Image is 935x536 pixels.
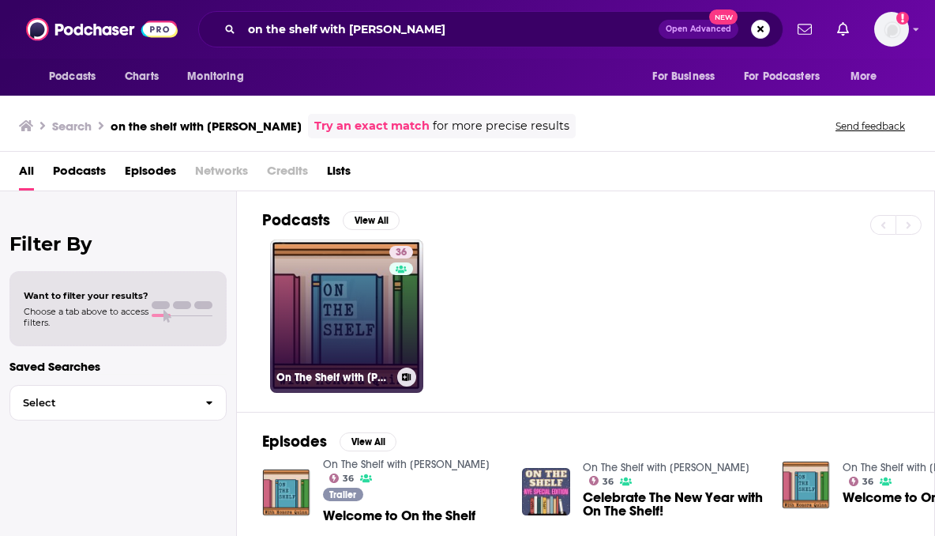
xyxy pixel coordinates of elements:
[583,461,749,474] a: On The Shelf with Honora Quinn
[343,475,354,482] span: 36
[831,16,855,43] a: Show notifications dropdown
[343,211,400,230] button: View All
[24,290,148,301] span: Want to filter your results?
[276,371,391,384] h3: On The Shelf with [PERSON_NAME]
[323,458,490,471] a: On The Shelf with Honora Quinn
[734,62,843,92] button: open menu
[831,119,910,133] button: Send feedback
[666,25,731,33] span: Open Advanced
[874,12,909,47] img: User Profile
[340,432,396,451] button: View All
[262,210,400,230] a: PodcastsView All
[389,246,413,259] a: 36
[26,14,178,44] img: Podchaser - Follow, Share and Rate Podcasts
[323,509,475,523] a: Welcome to On the Shelf
[329,490,356,500] span: Trailer
[49,66,96,88] span: Podcasts
[791,16,818,43] a: Show notifications dropdown
[10,398,193,408] span: Select
[329,474,355,483] a: 36
[603,478,614,485] span: 36
[874,12,909,47] button: Show profile menu
[589,476,614,485] a: 36
[9,385,227,421] button: Select
[851,66,877,88] span: More
[433,117,569,135] span: for more precise results
[115,62,168,92] a: Charts
[53,158,106,191] a: Podcasts
[314,117,430,135] a: Try an exact match
[38,62,116,92] button: open menu
[111,119,302,134] h3: on the shelf with [PERSON_NAME]
[125,158,176,191] a: Episodes
[19,158,34,191] a: All
[849,477,874,486] a: 36
[862,478,873,485] span: 36
[874,12,909,47] span: Logged in as kkneafsey
[396,245,407,261] span: 36
[176,62,264,92] button: open menu
[270,240,423,393] a: 36On The Shelf with [PERSON_NAME]
[195,158,248,191] span: Networks
[641,62,734,92] button: open menu
[652,66,715,88] span: For Business
[522,468,570,516] img: Celebrate The New Year with On The Shelf!
[896,12,909,25] svg: Add a profile image
[659,20,738,39] button: Open AdvancedNew
[24,306,148,328] span: Choose a tab above to access filters.
[267,158,308,191] span: Credits
[583,491,763,518] a: Celebrate The New Year with On The Shelf!
[9,232,227,255] h2: Filter By
[709,9,738,25] span: New
[9,359,227,374] p: Saved Searches
[262,210,330,230] h2: Podcasts
[187,66,243,88] span: Monitoring
[744,66,820,88] span: For Podcasters
[839,62,897,92] button: open menu
[125,66,159,88] span: Charts
[327,158,351,191] a: Lists
[262,432,396,451] a: EpisodesView All
[782,461,830,509] img: Welcome to On The Shelf
[198,11,783,47] div: Search podcasts, credits, & more...
[52,119,92,134] h3: Search
[242,17,659,42] input: Search podcasts, credits, & more...
[262,432,327,451] h2: Episodes
[262,469,310,517] img: Welcome to On the Shelf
